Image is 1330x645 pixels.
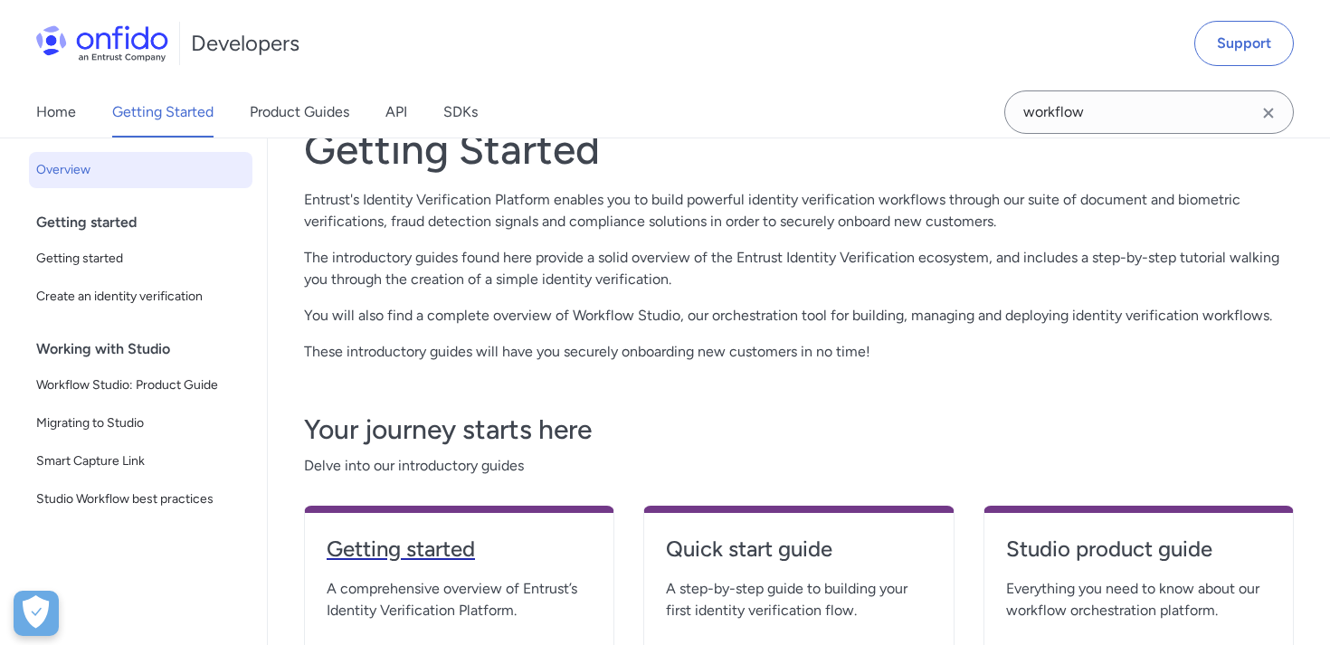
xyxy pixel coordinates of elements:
a: Overview [29,152,252,188]
span: A comprehensive overview of Entrust’s Identity Verification Platform. [327,578,592,621]
h3: Your journey starts here [304,412,1294,448]
a: Getting started [327,535,592,578]
button: Open Preferences [14,591,59,636]
a: Quick start guide [666,535,931,578]
a: Workflow Studio: Product Guide [29,367,252,403]
a: Smart Capture Link [29,443,252,479]
span: Create an identity verification [36,286,245,308]
a: Create an identity verification [29,279,252,315]
h4: Getting started [327,535,592,564]
a: Getting started [29,241,252,277]
p: These introductory guides will have you securely onboarding new customers in no time! [304,341,1294,363]
h4: Studio product guide [1006,535,1271,564]
h1: Getting Started [304,124,1294,175]
span: A step-by-step guide to building your first identity verification flow. [666,578,931,621]
p: Entrust's Identity Verification Platform enables you to build powerful identity verification work... [304,189,1294,232]
span: Smart Capture Link [36,451,245,472]
a: Studio Workflow best practices [29,481,252,517]
p: The introductory guides found here provide a solid overview of the Entrust Identity Verification ... [304,247,1294,290]
div: Cookie Preferences [14,591,59,636]
span: Everything you need to know about our workflow orchestration platform. [1006,578,1271,621]
a: Studio product guide [1006,535,1271,578]
span: Delve into our introductory guides [304,455,1294,477]
span: Overview [36,159,245,181]
span: Studio Workflow best practices [36,488,245,510]
span: Migrating to Studio [36,413,245,434]
a: SDKs [443,87,478,138]
div: Getting started [36,204,260,241]
a: Migrating to Studio [29,405,252,441]
div: Working with Studio [36,331,260,367]
a: Product Guides [250,87,349,138]
a: API [385,87,407,138]
span: Getting started [36,248,245,270]
a: Getting Started [112,87,214,138]
svg: Clear search field button [1258,102,1279,124]
span: Workflow Studio: Product Guide [36,375,245,396]
h1: Developers [191,29,299,58]
img: Onfido Logo [36,25,168,62]
p: You will also find a complete overview of Workflow Studio, our orchestration tool for building, m... [304,305,1294,327]
input: Onfido search input field [1004,90,1294,134]
h4: Quick start guide [666,535,931,564]
a: Support [1194,21,1294,66]
a: Home [36,87,76,138]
